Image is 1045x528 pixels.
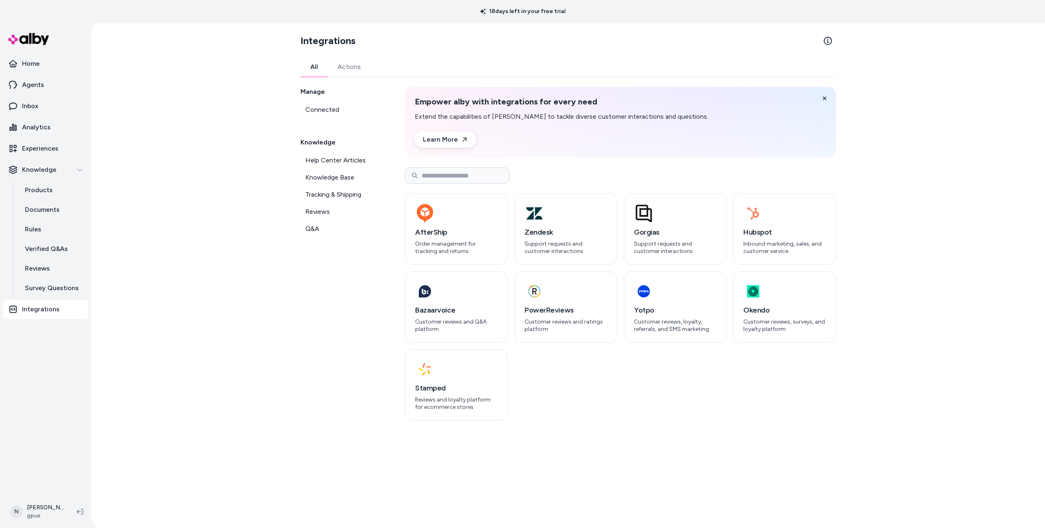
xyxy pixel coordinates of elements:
img: alby Logo [8,33,49,45]
a: Actions [328,57,371,77]
p: Knowledge [22,165,56,175]
p: Documents [25,205,60,215]
p: Products [25,185,53,195]
p: Survey Questions [25,283,79,293]
a: Connected [300,102,385,118]
h3: Hubspot [743,226,826,238]
a: Rules [17,220,88,239]
span: Help Center Articles [305,155,366,165]
button: AfterShipOrder management for tracking and returns [405,193,508,265]
p: Support requests and customer interactions [525,240,607,255]
a: Products [17,180,88,200]
p: Customer reviews and Q&A platform [415,318,498,333]
h2: Integrations [300,34,356,47]
p: Inbound marketing, sales, and customer service. [743,240,826,255]
p: Integrations [22,304,60,314]
p: Reviews [25,264,50,273]
a: Help Center Articles [300,152,385,169]
a: Survey Questions [17,278,88,298]
button: StampedReviews and loyalty platform for ecommerce stores [405,349,508,421]
p: Analytics [22,122,51,132]
h3: Okendo [743,304,826,316]
button: N[PERSON_NAME]gpus [5,499,70,525]
a: All [300,57,328,77]
a: Q&A [300,221,385,237]
button: YotpoCustomer reviews, loyalty, referrals, and SMS marketing [624,271,727,343]
p: Reviews and loyalty platform for ecommerce stores [415,396,498,410]
button: HubspotInbound marketing, sales, and customer service. [733,193,836,265]
button: Knowledge [3,160,88,180]
a: Analytics [3,118,88,137]
button: PowerReviewsCustomer reviews and ratings platform [514,271,617,343]
h3: Stamped [415,382,498,394]
p: Agents [22,80,44,90]
p: Inbox [22,101,38,111]
button: OkendoCustomer reviews, surveys, and loyalty platform [733,271,836,343]
span: Q&A [305,224,319,234]
a: Reviews [17,259,88,278]
a: Inbox [3,96,88,116]
p: [PERSON_NAME] [27,504,64,512]
span: N [10,505,23,518]
p: Customer reviews and ratings platform [525,318,607,333]
h2: Empower alby with integrations for every need [415,97,708,107]
span: Tracking & Shipping [305,190,361,200]
p: Customer reviews, loyalty, referrals, and SMS marketing [634,318,716,333]
p: 18 days left in your free trial [475,7,570,16]
span: Reviews [305,207,330,217]
button: GorgiasSupport requests and customer interactions [624,193,727,265]
h3: Yotpo [634,304,716,316]
a: Knowledge Base [300,169,385,186]
a: Tracking & Shipping [300,186,385,203]
h3: Bazaarvoice [415,304,498,316]
h3: PowerReviews [525,304,607,316]
button: ZendeskSupport requests and customer interactions [514,193,617,265]
a: Verified Q&As [17,239,88,259]
h3: Gorgias [634,226,716,238]
a: Learn More [415,131,476,148]
a: Integrations [3,299,88,319]
p: Extend the capabilities of [PERSON_NAME] to tackle diverse customer interactions and questions. [415,112,708,122]
button: BazaarvoiceCustomer reviews and Q&A platform [405,271,508,343]
h2: Knowledge [300,138,385,147]
p: Customer reviews, surveys, and loyalty platform [743,318,826,333]
p: Support requests and customer interactions [634,240,716,255]
a: Home [3,54,88,73]
p: Home [22,59,40,69]
p: Experiences [22,144,58,153]
a: Agents [3,75,88,95]
a: Documents [17,200,88,220]
span: Connected [305,105,339,115]
h3: AfterShip [415,226,498,238]
a: Experiences [3,139,88,158]
span: gpus [27,512,64,520]
p: Order management for tracking and returns [415,240,498,255]
a: Reviews [300,204,385,220]
h3: Zendesk [525,226,607,238]
h2: Manage [300,87,385,97]
p: Verified Q&As [25,244,68,254]
p: Rules [25,224,41,234]
span: Knowledge Base [305,173,354,182]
